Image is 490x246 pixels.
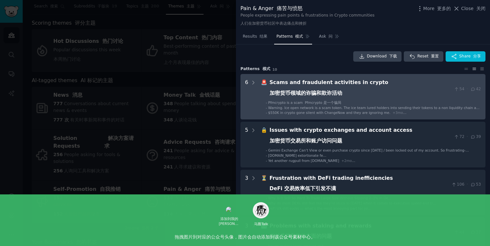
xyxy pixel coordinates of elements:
[393,111,407,115] span: + 3 more
[446,51,485,62] button: Share 分享
[240,31,270,45] a: Results 结果
[473,54,481,58] font: 分享
[266,153,267,158] div: -
[470,86,481,92] span: 42
[240,13,375,29] div: People expressing pain points & frustrations in Crypto communities
[353,51,402,62] a: Download 下载
[276,34,303,40] span: Patterns
[454,134,464,140] span: 72
[266,148,267,153] div: -
[240,21,307,26] font: 人们在加密货币社区中表达痛点和挫折
[451,182,464,188] span: 106
[270,90,342,96] font: 加密货币领域的诈骗和欺诈活动
[274,31,312,45] a: Patterns 模式
[260,34,267,39] font: 结果
[476,6,485,11] font: 关闭
[431,54,439,58] font: 重置
[273,68,277,71] span: 10
[270,174,449,195] div: Frustration with DeFi trading inefficiencies
[268,101,341,105] span: Pfmcrypto is a scam
[268,111,391,115] span: $550K in crypto gone silent with ChangeNow and they are ignoring me.
[268,148,481,178] span: Gemini Exchange Can’t View or even purchase crypto since [DATE] / been locked out of my account. ...
[459,54,481,59] span: Share
[329,34,332,39] font: 问
[245,79,248,115] div: 6
[270,126,451,147] div: Issues with crypto exchanges and account access
[416,5,451,12] button: More 更多的
[389,54,397,58] font: 下载
[266,105,267,110] div: -
[262,67,270,71] font: 模式
[245,174,248,211] div: 3
[270,138,342,144] font: 加密货币交易所和账户访问问题
[240,5,375,13] div: Pain & Anger
[268,154,327,165] span: [DOMAIN_NAME] extortionate fees
[453,5,485,12] button: Close 关闭
[268,106,481,126] span: Warning. Ice open network is a scam token. The ice team lured holders into sending their tokens t...
[261,127,267,133] span: 🔒
[243,34,267,40] span: Results
[266,110,267,115] div: -
[461,5,485,12] span: Close
[261,79,267,85] span: 🚨
[319,34,332,40] span: Ask
[470,134,481,140] span: 39
[268,159,339,163] span: Yet another rugpull from [DOMAIN_NAME]
[270,79,451,100] div: Scams and fraudulent activities in crypto
[423,5,451,12] span: More
[367,54,397,59] span: Download
[467,182,468,188] span: ·
[277,5,303,11] font: 痛苦与愤怒
[295,34,303,39] font: 模式
[342,159,356,163] span: + 2 more
[437,6,451,11] font: 更多的
[270,185,336,191] font: DeFi 交易效率低下引发不满
[454,86,464,92] span: 54
[467,134,468,140] span: ·
[245,126,248,163] div: 5
[404,51,443,62] button: Reset 重置
[470,182,481,188] span: 53
[240,66,270,72] span: Pattern s
[266,158,267,163] div: -
[261,175,267,181] span: ⏳
[467,86,468,92] span: ·
[305,101,341,105] font: Pfmcrypto 是一个骗局
[317,31,342,45] a: Ask 问
[266,100,267,105] div: -
[417,54,439,59] span: Reset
